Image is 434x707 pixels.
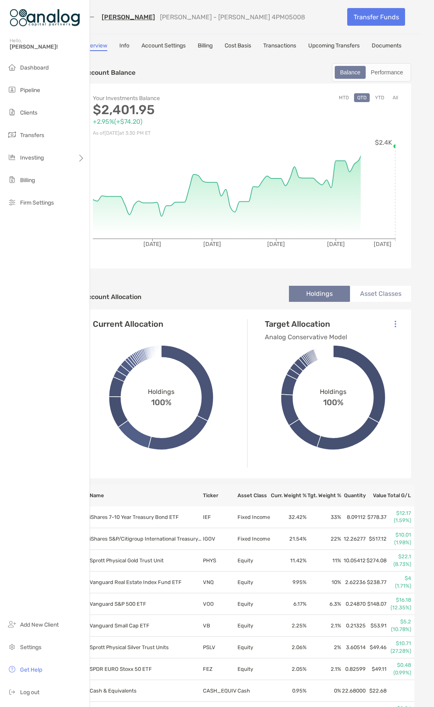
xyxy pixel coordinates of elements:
[237,658,270,680] td: Equity
[90,555,202,566] p: Sprott Physical Gold Trust Unit
[327,241,345,248] tspan: [DATE]
[307,550,342,572] td: 11 %
[225,42,251,51] a: Cost Basis
[366,572,387,593] td: $238.77
[93,128,247,138] p: As of [DATE] at 3:30 PM ET
[7,197,17,207] img: firm-settings icon
[237,637,270,658] td: Equity
[20,132,44,139] span: Transfers
[270,550,307,572] td: 11.42 %
[342,485,366,506] th: Quantity
[387,626,411,633] p: (10.78%)
[7,175,17,184] img: billing icon
[93,117,247,127] p: +2.95% ( +$74.20 )
[342,506,366,528] td: 8.09112
[265,319,347,329] h4: Target Allocation
[263,42,296,51] a: Transactions
[366,593,387,615] td: $148.07
[20,621,59,628] span: Add New Client
[342,658,366,680] td: 0.82599
[20,177,35,184] span: Billing
[387,582,411,590] p: (1.71%)
[366,658,387,680] td: $49.11
[307,572,342,593] td: 10 %
[90,534,202,544] p: iShares S&P/Citigroup International Treasury Bond
[20,644,41,651] span: Settings
[307,680,342,702] td: 0 %
[387,553,411,560] p: $22.1
[237,680,270,702] td: Cash
[366,528,387,550] td: $517.12
[203,615,237,637] td: VB
[342,528,366,550] td: 12.26277
[102,13,155,21] a: [PERSON_NAME]
[237,550,270,572] td: Equity
[7,687,17,697] img: logout icon
[270,593,307,615] td: 6.17 %
[387,510,411,517] p: $12.17
[395,320,396,328] img: Icon List Menu
[20,109,37,116] span: Clients
[143,241,161,248] tspan: [DATE]
[203,506,237,528] td: IEF
[347,8,405,26] a: Transfer Funds
[307,658,342,680] td: 2.1 %
[307,528,342,550] td: 22 %
[141,42,186,51] a: Account Settings
[387,604,411,611] p: (12.35%)
[366,550,387,572] td: $274.08
[83,42,107,51] a: Overview
[372,93,387,102] button: YTD
[198,42,213,51] a: Billing
[7,107,17,117] img: clients icon
[237,485,270,506] th: Asset Class
[7,62,17,72] img: dashboard icon
[307,637,342,658] td: 2 %
[366,506,387,528] td: $778.37
[237,615,270,637] td: Equity
[20,199,54,206] span: Firm Settings
[10,3,80,32] img: Zoe Logo
[20,87,40,94] span: Pipeline
[93,319,163,329] h4: Current Allocation
[387,648,411,655] p: (27.28%)
[342,680,366,702] td: 22.68000
[83,68,135,78] p: Account Balance
[372,42,401,51] a: Documents
[342,593,366,615] td: 0.24870
[270,658,307,680] td: 2.05 %
[387,662,411,669] p: $0.48
[10,43,85,50] span: [PERSON_NAME]!
[270,615,307,637] td: 2.25 %
[350,286,411,302] li: Asset Classes
[265,332,347,342] p: Analog Conservative Model
[267,241,285,248] tspan: [DATE]
[387,531,411,539] p: $10.01
[374,241,391,248] tspan: [DATE]
[366,637,387,658] td: $49.46
[90,599,202,609] p: Vanguard S&P 500 ETF
[151,396,172,407] span: 100%
[342,615,366,637] td: 0.21325
[203,658,237,680] td: FEZ
[308,42,360,51] a: Upcoming Transfers
[7,664,17,674] img: get-help icon
[387,669,411,676] p: (0.99%)
[90,686,202,696] p: Cash & Equivalents
[237,572,270,593] td: Equity
[270,528,307,550] td: 21.54 %
[387,618,411,625] p: $5.2
[90,642,202,652] p: Sprott Physical Silver Trust Units
[366,485,387,506] th: Value
[237,593,270,615] td: Equity
[7,619,17,629] img: add_new_client icon
[7,152,17,162] img: investing icon
[289,286,350,302] li: Holdings
[387,539,411,546] p: (1.98%)
[342,637,366,658] td: 3.60514
[332,63,411,82] div: segmented control
[366,67,407,78] div: Performance
[90,577,202,587] p: Vanguard Real Estate Index Fund ETF
[203,593,237,615] td: VOO
[119,42,129,51] a: Info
